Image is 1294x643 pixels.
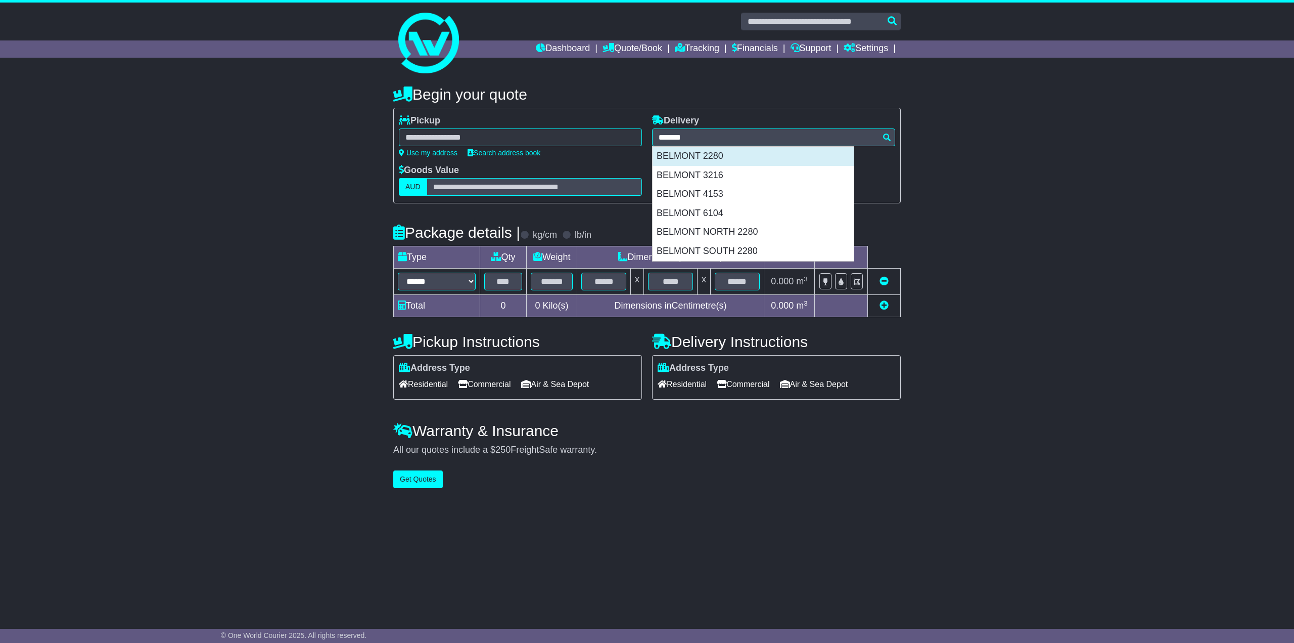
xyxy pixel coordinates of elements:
[393,224,520,241] h4: Package details |
[458,376,511,392] span: Commercial
[221,631,367,639] span: © One World Courier 2025. All rights reserved.
[880,276,889,286] a: Remove this item
[521,376,589,392] span: Air & Sea Depot
[791,40,831,58] a: Support
[526,246,577,269] td: Weight
[880,301,889,311] a: Add new item
[675,40,719,58] a: Tracking
[653,185,854,204] div: BELMONT 4153
[480,246,526,269] td: Qty
[495,445,511,455] span: 250
[780,376,848,392] span: Air & Sea Depot
[653,223,854,242] div: BELMONT NORTH 2280
[393,86,901,103] h4: Begin your quote
[399,178,427,196] label: AUD
[653,166,854,185] div: BELMONT 3216
[653,147,854,166] div: BELMONT 2280
[652,333,901,350] h4: Delivery Instructions
[653,204,854,223] div: BELMONT 6104
[399,165,459,176] label: Goods Value
[732,40,778,58] a: Financials
[796,276,808,286] span: m
[393,422,901,439] h4: Warranty & Insurance
[393,333,642,350] h4: Pickup Instructions
[536,40,590,58] a: Dashboard
[399,363,470,374] label: Address Type
[652,115,699,126] label: Delivery
[603,40,662,58] a: Quote/Book
[533,230,557,241] label: kg/cm
[653,242,854,261] div: BELMONT SOUTH 2280
[771,276,794,286] span: 0.000
[399,376,448,392] span: Residential
[717,376,769,392] span: Commercial
[796,301,808,311] span: m
[468,149,540,157] a: Search address book
[535,301,540,311] span: 0
[399,115,440,126] label: Pickup
[804,275,808,283] sup: 3
[697,269,710,295] td: x
[575,230,591,241] label: lb/in
[771,301,794,311] span: 0.000
[526,295,577,317] td: Kilo(s)
[480,295,526,317] td: 0
[577,295,764,317] td: Dimensions in Centimetre(s)
[394,246,480,269] td: Type
[804,299,808,307] sup: 3
[631,269,644,295] td: x
[652,128,895,146] typeahead: Please provide city
[658,376,707,392] span: Residential
[577,246,764,269] td: Dimensions (L x W x H)
[399,149,457,157] a: Use my address
[844,40,888,58] a: Settings
[394,295,480,317] td: Total
[393,445,901,456] div: All our quotes include a $ FreightSafe warranty.
[393,470,443,488] button: Get Quotes
[658,363,729,374] label: Address Type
